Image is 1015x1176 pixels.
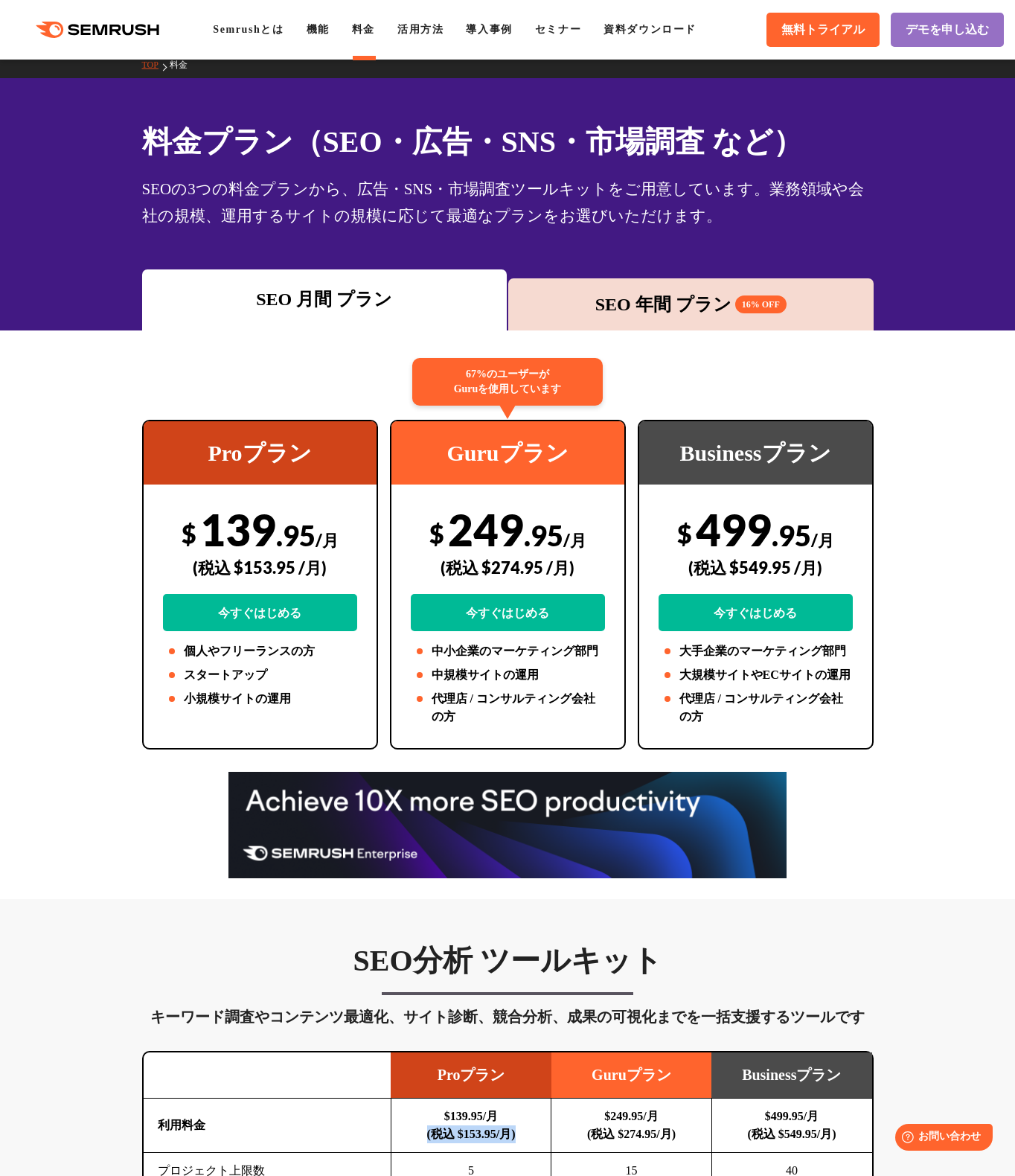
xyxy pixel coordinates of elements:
a: 無料トライアル [766,13,880,47]
td: Businessプラン [711,1052,871,1099]
span: .95 [524,518,563,552]
li: 中小企業のマーケティング部門 [411,642,605,660]
div: 67%のユーザーが Guruを使用しています [412,358,603,406]
a: セミナー [535,24,581,35]
span: 16% OFF [735,295,787,313]
div: (税込 $549.95 /月) [659,541,853,594]
span: .95 [276,518,316,552]
span: $ [677,518,692,549]
a: デモを申し込む [891,13,1004,47]
span: .95 [772,518,811,552]
span: /月 [563,530,586,550]
a: Semrushとは [213,24,284,35]
iframe: Help widget launcher [883,1118,999,1160]
div: Guruプラン [391,421,624,485]
b: 利用料金 [158,1119,205,1131]
td: Guruプラン [551,1052,711,1099]
a: TOP [142,60,170,70]
div: Proプラン [144,421,377,485]
span: デモを申し込む [906,22,989,38]
span: 無料トライアル [781,22,865,38]
div: 139 [163,503,357,631]
div: 249 [411,503,605,631]
span: /月 [316,530,339,550]
h3: SEO分析 ツールキット [142,942,874,980]
td: Proプラン [391,1052,551,1099]
a: 料金 [352,24,375,35]
div: SEO 月間 プラン [150,286,500,313]
li: 個人やフリーランスの方 [163,642,357,660]
span: $ [429,518,444,549]
b: $499.95/月 (税込 $549.95/月) [748,1110,836,1140]
b: $249.95/月 (税込 $274.95/月) [587,1110,676,1140]
div: (税込 $153.95 /月) [163,541,357,594]
li: 代理店 / コンサルティング会社の方 [659,690,853,726]
li: 大規模サイトやECサイトの運用 [659,666,853,684]
li: スタートアップ [163,666,357,684]
a: 活用方法 [397,24,444,35]
span: $ [182,518,196,549]
div: SEOの3つの料金プランから、広告・SNS・市場調査ツールキットをご用意しています。業務領域や会社の規模、運用するサイトの規模に応じて最適なプランをお選びいただけます。 [142,176,874,229]
h1: 料金プラン（SEO・広告・SNS・市場調査 など） [142,120,874,164]
li: 大手企業のマーケティング部門 [659,642,853,660]
a: 資料ダウンロード [603,24,697,35]
b: $139.95/月 (税込 $153.95/月) [427,1110,516,1140]
div: SEO 年間 プラン [516,291,866,318]
a: 導入事例 [466,24,512,35]
a: 今すぐはじめる [659,594,853,631]
div: Businessプラン [639,421,872,485]
a: 今すぐはじめる [163,594,357,631]
li: 代理店 / コンサルティング会社の方 [411,690,605,726]
div: (税込 $274.95 /月) [411,541,605,594]
div: キーワード調査やコンテンツ最適化、サイト診断、競合分析、成果の可視化までを一括支援するツールです [142,1005,874,1029]
div: 499 [659,503,853,631]
a: 今すぐはじめる [411,594,605,631]
li: 中規模サイトの運用 [411,666,605,684]
li: 小規模サイトの運用 [163,690,357,708]
span: /月 [811,530,834,550]
a: 機能 [307,24,330,35]
a: 料金 [170,60,199,70]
